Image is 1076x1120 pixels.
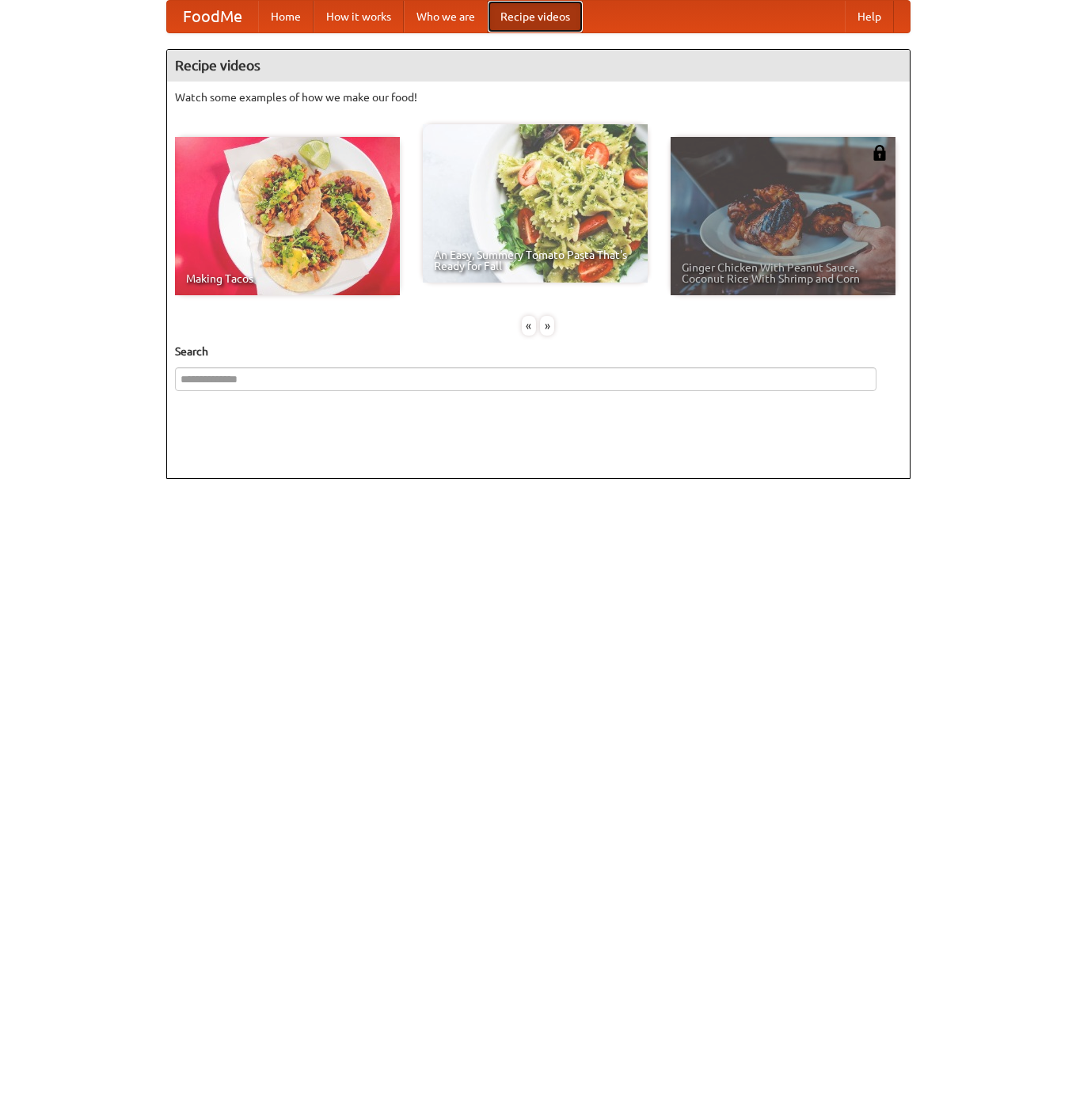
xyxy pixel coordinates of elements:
h5: Search [175,344,902,359]
a: Help [845,1,894,32]
img: 483408.png [872,145,888,161]
div: » [540,316,554,336]
a: Recipe videos [488,1,583,32]
a: Making Tacos [175,137,400,295]
a: FoodMe [167,1,258,32]
a: How it works [314,1,404,32]
span: Making Tacos [186,273,389,284]
a: An Easy, Summery Tomato Pasta That's Ready for Fall [423,124,648,283]
p: Watch some examples of how we make our food! [175,89,902,105]
div: « [522,316,536,336]
a: Who we are [404,1,488,32]
a: Home [258,1,314,32]
h4: Recipe videos [167,50,910,82]
span: An Easy, Summery Tomato Pasta That's Ready for Fall [434,249,637,271]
